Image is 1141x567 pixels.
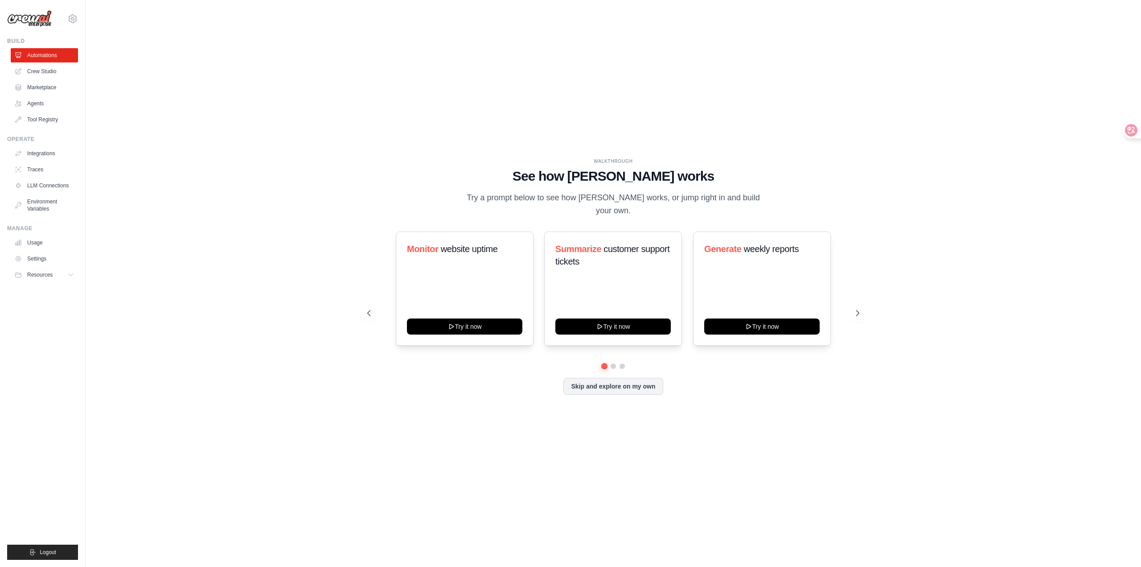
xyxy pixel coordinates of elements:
[7,136,78,143] div: Operate
[7,10,52,27] img: Logo
[555,244,601,254] span: Summarize
[407,244,439,254] span: Monitor
[11,80,78,95] a: Marketplace
[11,64,78,79] a: Crew Studio
[11,112,78,127] a: Tool Registry
[367,168,859,184] h1: See how [PERSON_NAME] works
[27,271,53,278] span: Resources
[11,162,78,177] a: Traces
[555,244,669,266] span: customer support tickets
[407,319,522,335] button: Try it now
[11,195,78,216] a: Environment Variables
[555,319,671,335] button: Try it now
[11,146,78,161] a: Integrations
[11,252,78,266] a: Settings
[40,549,56,556] span: Logout
[7,545,78,560] button: Logout
[743,244,798,254] span: weekly reports
[11,96,78,111] a: Agents
[11,48,78,62] a: Automations
[7,37,78,45] div: Build
[11,268,78,282] button: Resources
[464,191,763,218] p: Try a prompt below to see how [PERSON_NAME] works, or jump right in and build your own.
[11,236,78,250] a: Usage
[704,319,820,335] button: Try it now
[704,244,742,254] span: Generate
[563,378,663,395] button: Skip and explore on my own
[7,225,78,232] div: Manage
[441,244,498,254] span: website uptime
[367,158,859,165] div: WALKTHROUGH
[11,178,78,193] a: LLM Connections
